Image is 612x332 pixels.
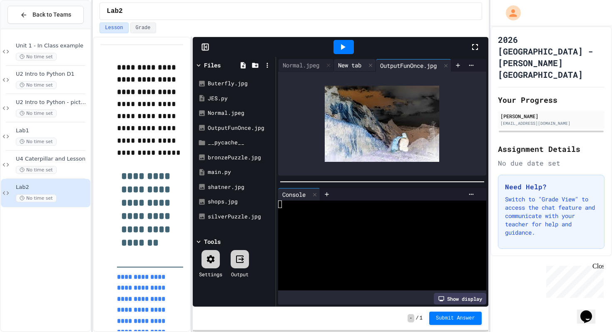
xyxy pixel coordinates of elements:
button: Grade [130,22,156,33]
div: Normal.jpeg [279,61,323,69]
span: No time set [16,194,57,202]
iframe: chat widget [543,263,604,298]
div: Normal.jpeg [279,59,334,72]
div: Output [231,270,249,278]
div: bronzePuzzle.jpg [208,154,273,162]
span: Submit Answer [436,315,475,322]
h3: Need Help? [505,182,597,192]
div: OutputFunOnce.jpg [208,124,273,132]
p: Switch to "Grade View" to access the chat feature and communicate with your teacher for help and ... [505,195,597,237]
h2: Assignment Details [498,143,605,155]
span: No time set [16,166,57,174]
h2: Your Progress [498,94,605,106]
button: Lesson [100,22,128,33]
span: Back to Teams [32,10,71,19]
span: 1 [420,315,423,322]
div: shops.jpg [208,198,273,206]
h1: 2026 [GEOGRAPHIC_DATA] - [PERSON_NAME][GEOGRAPHIC_DATA] [498,34,605,80]
span: Unit 1 - In Class example [16,42,89,50]
div: [EMAIL_ADDRESS][DOMAIN_NAME] [500,120,602,126]
span: Lab2 [107,6,122,16]
div: Settings [199,270,222,278]
button: Back to Teams [7,6,84,24]
span: U4 Caterpillar and Lesson [16,156,89,163]
div: No due date set [498,158,605,168]
span: U2 Intro to Python D1 [16,71,89,78]
iframe: chat widget [577,299,604,324]
span: No time set [16,138,57,146]
button: Submit Answer [429,312,482,325]
div: shatner.jpg [208,183,273,191]
div: New tab [334,61,366,69]
div: __pycache__ [208,139,273,147]
div: Files [204,61,221,69]
div: My Account [497,3,523,22]
span: No time set [16,53,57,61]
span: No time set [16,109,57,117]
div: OutputFunOnce.jpg [376,59,451,72]
div: Chat with us now!Close [3,3,57,53]
span: U2 Intro to Python - pictures [16,99,89,106]
span: Lab1 [16,127,89,134]
span: - [408,314,414,322]
div: Console [278,188,320,201]
div: OutputFunOnce.jpg [376,61,441,70]
div: main.py [208,168,273,176]
div: silverPuzzle.jpg [208,213,273,221]
div: Buterfly.jpg [208,79,273,88]
div: Show display [434,293,486,305]
div: Tools [204,237,221,246]
div: [PERSON_NAME] [500,112,602,120]
div: JES.py [208,94,273,103]
div: New tab [334,59,376,72]
img: 2Q== [325,86,439,162]
span: No time set [16,81,57,89]
span: Lab2 [16,184,89,191]
div: Console [278,190,310,199]
div: Normal.jpeg [208,109,273,117]
span: / [416,315,419,322]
